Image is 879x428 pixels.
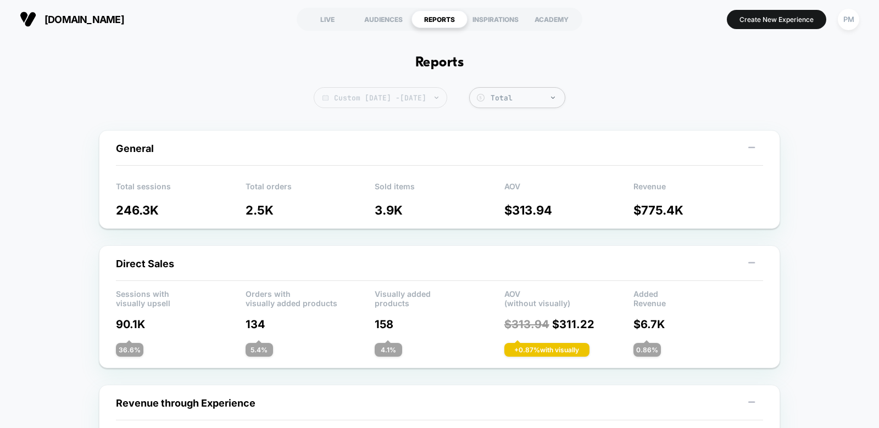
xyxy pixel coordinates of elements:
[375,203,504,217] p: 3.9K
[504,203,634,217] p: $ 313.94
[246,343,273,357] div: 5.4 %
[20,11,36,27] img: Visually logo
[504,343,589,357] div: + 0.87 % with visually
[633,289,763,306] p: Added Revenue
[116,397,255,409] span: Revenue through Experience
[116,289,246,306] p: Sessions with visually upsell
[16,10,127,28] button: [DOMAIN_NAME]
[116,343,143,357] div: 36.6 %
[633,343,661,357] div: 0.86 %
[314,87,447,108] span: Custom [DATE] - [DATE]
[524,10,580,28] div: ACADEMY
[246,318,375,331] p: 134
[375,318,504,331] p: 158
[246,203,375,217] p: 2.5K
[116,258,174,269] span: Direct Sales
[838,9,859,30] div: PM
[504,318,634,331] p: $ 311.22
[504,318,549,331] span: $ 313.94
[246,289,375,306] p: Orders with visually added products
[322,95,329,100] img: calendar
[468,10,524,28] div: INSPIRATIONS
[246,182,375,198] p: Total orders
[491,93,559,103] div: Total
[411,10,468,28] div: REPORTS
[375,289,504,306] p: Visually added products
[633,318,763,331] p: $ 6.7K
[435,97,438,99] img: end
[116,143,154,154] span: General
[504,289,634,306] p: AOV (without visually)
[415,55,464,71] h1: Reports
[375,343,402,357] div: 4.1 %
[835,8,863,31] button: PM
[44,14,124,25] span: [DOMAIN_NAME]
[479,95,482,100] tspan: $
[355,10,411,28] div: AUDIENCES
[375,182,504,198] p: Sold items
[633,203,763,217] p: $ 775.4K
[551,97,555,99] img: end
[116,182,246,198] p: Total sessions
[299,10,355,28] div: LIVE
[116,203,246,217] p: 246.3K
[504,182,634,198] p: AOV
[633,182,763,198] p: Revenue
[116,318,246,331] p: 90.1K
[727,10,826,29] button: Create New Experience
